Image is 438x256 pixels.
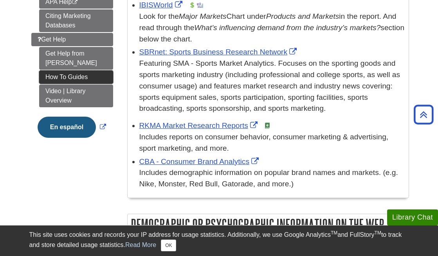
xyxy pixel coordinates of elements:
img: e-Book [264,123,270,129]
a: Back to Top [411,109,436,120]
sup: TM [375,230,381,236]
img: Financial Report [189,2,195,8]
a: Get Help [31,33,113,46]
i: Major Markets [179,12,227,20]
a: How To Guides [39,70,113,84]
div: This site uses cookies and records your IP address for usage statistics. Additionally, we use Goo... [29,230,409,251]
p: Featuring SMA - Sports Market Analytics. Focuses on the sporting goods and sports marketing indus... [139,58,405,114]
a: Link opens in new window [36,124,108,130]
button: Library Chat [387,209,438,225]
button: En español [38,117,96,138]
i: Products and Markets [266,12,339,20]
i: What’s influencing demand from the industry’s markets? [194,23,380,32]
div: Includes demographic information on popular brand names and markets. (e.g. Nike, Monster, Red Bul... [139,167,405,190]
a: Link opens in new window [139,1,184,9]
sup: TM [331,230,337,236]
a: Citing Marketing Databases [39,9,113,32]
a: Read More [125,242,156,248]
a: Video | Library Overview [39,85,113,107]
a: Link opens in new window [139,157,261,166]
h2: Demographic or Psychographic Information on the Web [128,214,409,235]
div: Includes reports on consumer behavior, consumer marketing & advertising, sport marketing, and more. [139,132,405,154]
button: Close [161,240,176,251]
div: Look for the Chart under in the report. And read through the section below the chart. [139,11,405,45]
a: Get Help from [PERSON_NAME] [39,47,113,70]
img: Industry Report [197,2,203,8]
a: Link opens in new window [139,121,260,130]
span: Get Help [38,36,66,43]
a: Link opens in new window [139,48,299,56]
